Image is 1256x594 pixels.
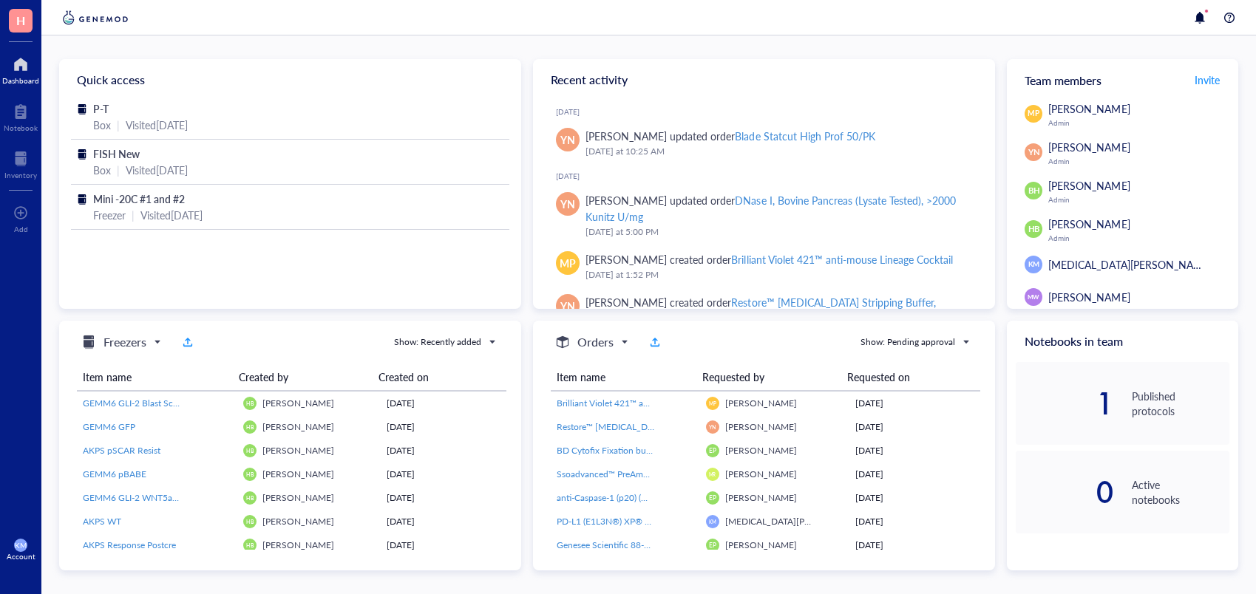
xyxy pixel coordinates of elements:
div: Notebook [4,123,38,132]
span: AKPS Response Postcre [83,539,176,551]
span: HB [246,519,254,525]
span: P-T [93,101,109,116]
span: MW [1028,293,1039,301]
span: BH [1028,185,1039,197]
div: [PERSON_NAME] updated order [585,192,971,225]
span: [PERSON_NAME] [1048,101,1130,116]
div: Visited [DATE] [126,117,188,133]
span: [PERSON_NAME] [262,468,334,480]
div: [DATE] [387,397,500,410]
div: [DATE] at 5:00 PM [585,225,971,239]
a: Ssoadvanced™ PreAmp Supermix, 50 x 50 µl rxns, 1.25 ml, 1725160 [557,468,694,481]
div: Quick access [59,59,521,100]
div: Show: Pending approval [860,335,955,349]
div: [DATE] [855,444,974,457]
a: Notebook [4,100,38,132]
span: anti-Caspase-1 (p20) (mouse), mAb (Casper-1) [557,491,733,504]
a: GEMM6 pBABE [83,468,231,481]
span: [PERSON_NAME] [1048,140,1130,154]
span: [PERSON_NAME] [1048,290,1130,304]
a: PD-L1 (E1L3N®) XP® Rabbit mAb #13684 [557,515,694,528]
div: Box [93,117,111,133]
span: HB [246,448,254,454]
h5: Freezers [103,333,146,351]
div: Blade Statcut High Prof 50/PK [735,129,875,143]
span: [PERSON_NAME] [262,397,334,409]
a: Invite [1194,68,1221,92]
span: Ssoadvanced™ PreAmp Supermix, 50 x 50 µl rxns, 1.25 ml, 1725160 [557,468,825,480]
div: Inventory [4,171,37,180]
span: MP [560,255,576,271]
div: [DATE] at 1:52 PM [585,267,971,282]
span: GEMM6 pBABE [83,468,146,480]
span: [PERSON_NAME] [725,491,797,504]
span: [PERSON_NAME] [262,420,334,433]
div: 1 [1016,392,1113,415]
span: [MEDICAL_DATA][PERSON_NAME] [725,515,868,528]
div: [DATE] [556,171,983,180]
div: Dashboard [2,76,39,85]
div: Team members [1007,59,1238,100]
th: Requested on [841,363,969,391]
span: Brilliant Violet 421™ anti-mouse Lineage Cocktail [557,397,748,409]
div: [DATE] [556,107,983,116]
span: KM [15,541,27,550]
th: Item name [77,363,233,391]
div: [DATE] [855,539,974,552]
div: Visited [DATE] [126,162,188,178]
span: EP [709,542,716,549]
div: Admin [1048,157,1229,165]
a: Brilliant Violet 421™ anti-mouse Lineage Cocktail [557,397,694,410]
span: KM [1028,259,1039,270]
div: [DATE] [387,515,500,528]
a: Restore™ [MEDICAL_DATA] Stripping Buffer, Thermo Scientific, Restore™ [MEDICAL_DATA] Stripping Bu... [557,420,694,434]
th: Item name [551,363,696,391]
a: BD Cytofix Fixation buffer [557,444,694,457]
span: H [16,11,25,30]
div: [DATE] [855,491,974,505]
div: Admin [1048,118,1229,127]
span: HB [246,471,254,478]
span: [PERSON_NAME] [262,539,334,551]
span: HB [246,542,254,549]
span: [PERSON_NAME] [1048,178,1130,193]
h5: Orders [577,333,614,351]
div: DNase I, Bovine Pancreas (Lysate Tested), >2000 Kunitz U/mg [585,193,956,224]
div: 0 [1016,480,1113,504]
span: [PERSON_NAME] [725,397,797,409]
a: AKPS Response Postcre [83,539,231,552]
span: Genesee Scientific 88-133, Liquid Bleach Germicidal Ultra Bleach, 1 Gallon/Unit [557,539,870,551]
span: Mini -20C #1 and #2 [93,191,185,206]
span: AKPS pSCAR Resist [83,444,160,457]
div: [DATE] [855,397,974,410]
th: Requested by [696,363,841,391]
span: YN [560,132,575,148]
span: HB [1028,223,1039,236]
span: [MEDICAL_DATA][PERSON_NAME] [1048,257,1211,272]
a: GEMM6 GLI-2 Blast Scrambled [83,397,231,410]
a: Dashboard [2,52,39,85]
span: [PERSON_NAME] [1048,216,1130,231]
div: [DATE] at 10:25 AM [585,144,971,159]
div: [DATE] [855,420,974,434]
a: AKPS pSCAR Resist [83,444,231,457]
span: EP [709,447,716,454]
a: GEMM6 GLI-2 WNT5a Knockdown [83,491,231,505]
div: [PERSON_NAME] updated order [585,128,875,144]
div: [DATE] [387,420,500,434]
th: Created by [233,363,373,391]
a: YN[PERSON_NAME] updated orderDNase I, Bovine Pancreas (Lysate Tested), >2000 Kunitz U/mg[DATE] at... [545,186,983,245]
div: Add [14,225,28,233]
span: [PERSON_NAME] [725,444,797,457]
span: GEMM6 GLI-2 WNT5a Knockdown [83,491,222,504]
div: Published protocols [1132,389,1229,418]
span: AKPS WT [83,515,121,528]
a: AKPS WT [83,515,231,528]
span: HB [246,400,254,407]
a: anti-Caspase-1 (p20) (mouse), mAb (Casper-1) [557,491,694,505]
span: MP [709,400,716,406]
span: YN [560,196,575,212]
span: [PERSON_NAME] [262,444,334,457]
span: Invite [1195,72,1220,87]
div: [DATE] [855,468,974,481]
